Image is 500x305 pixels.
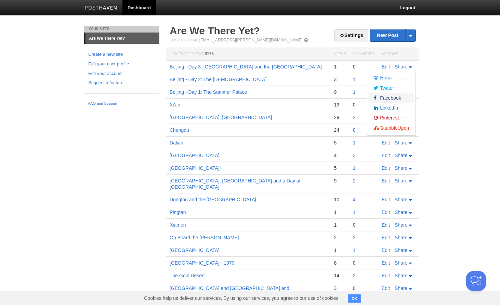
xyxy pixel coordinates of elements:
span: Share [395,247,407,253]
a: Xiamen [170,222,186,228]
a: Xi’an [170,102,180,107]
div: 3 [334,76,346,82]
a: Edit [382,178,390,183]
a: Beijing - Day 3: [GEOGRAPHIC_DATA] and the [GEOGRAPHIC_DATA] [170,64,322,69]
div: 9 [334,178,346,184]
div: 29 [334,114,346,120]
span: StumbleUpon [379,125,409,131]
div: 0 [353,285,375,291]
span: Share [395,165,407,171]
a: StumbleUpon [369,123,414,132]
a: Edit [382,285,390,291]
div: 24 [334,127,346,133]
a: The Gobi Desert [170,273,205,278]
a: Edit your user profile [88,61,155,68]
a: Dalian [170,140,183,145]
div: 14 [334,272,346,279]
a: E-mail [369,73,414,82]
div: 5 [334,140,346,146]
span: Share [395,197,407,202]
th: Views [330,48,349,61]
div: 1 [334,222,346,228]
div: 0 [353,222,375,228]
span: Pinterest [379,115,399,120]
a: Create a new site [88,51,155,58]
a: 2 [353,235,356,240]
a: 1 [353,89,356,95]
th: Comments [350,48,378,61]
span: E-mail [379,75,394,80]
a: 8 [353,127,356,133]
a: Edit [382,165,390,171]
a: 2 [353,273,356,278]
div: 0 [353,64,375,70]
a: [GEOGRAPHIC_DATA] and [GEOGRAPHIC_DATA] and [GEOGRAPHIC_DATA], Oh My! [170,285,289,297]
a: [GEOGRAPHIC_DATA], [GEOGRAPHIC_DATA] [170,115,272,120]
img: Posthaven-bar [85,6,117,11]
a: Suggest a feature [88,79,155,87]
a: [GEOGRAPHIC_DATA], [GEOGRAPHIC_DATA] and a Day at [GEOGRAPHIC_DATA] [170,178,301,190]
div: 2 [334,234,346,241]
span: Share [395,222,407,228]
span: Post by Email [170,38,198,42]
a: Are We There Yet? [170,25,260,36]
a: Pinterest [369,113,414,123]
span: Share [395,285,407,291]
th: Homepage Views [166,48,330,61]
a: 2 [353,178,356,183]
span: Share [395,260,407,266]
span: Facebook [379,95,401,101]
a: Edit [382,247,390,253]
a: New Post [370,29,416,41]
a: Edit [382,153,390,158]
a: [GEOGRAPHIC_DATA] [170,247,220,253]
div: 5 [334,165,346,171]
div: 3 [334,285,346,291]
a: 1 [353,140,356,145]
a: [GEOGRAPHIC_DATA] - 1970 [170,260,234,266]
a: Edit [382,222,390,228]
div: 4 [334,152,346,158]
div: 1 [334,247,346,253]
span: Twitter [379,85,394,91]
button: OK [348,294,361,303]
th: Actions [378,48,419,61]
div: 8 [334,260,346,266]
a: Edit [382,197,390,202]
a: Beijing - Day 1: The Summer Palace [170,89,247,95]
a: FAQ and Support [88,101,155,107]
a: Edit [382,235,390,240]
a: Edit [382,140,390,145]
div: 1 [334,64,346,70]
span: LinkedIn [379,105,398,111]
a: [GEOGRAPHIC_DATA] [170,153,220,158]
a: 2 [353,115,356,120]
span: Share [395,209,407,215]
span: Cookies help us deliver our services. By using our services, you agree to our use of cookies. [137,291,346,305]
a: Pingtan [170,209,186,215]
a: Edit your account [88,70,155,77]
a: Are We There Yet? [85,33,159,44]
a: 3 [353,153,356,158]
span: Share [395,273,407,278]
a: Chengdu [170,127,189,133]
li: Your Sites [84,26,159,33]
span: Share [395,178,407,183]
a: Beijing - Day 2: The [DEMOGRAPHIC_DATA] [170,77,266,82]
span: Share [395,140,407,145]
a: 1 [353,77,356,82]
a: Facebook [369,93,414,103]
a: Twitter [369,82,414,92]
div: 0 [353,260,375,266]
div: 9 [334,89,346,95]
iframe: Help Scout Beacon - Open [466,271,486,291]
a: [EMAIL_ADDRESS][PERSON_NAME][DOMAIN_NAME] [199,38,303,42]
a: Edit [382,64,390,69]
a: 1 [353,165,356,171]
a: 4 [353,197,356,202]
a: [GEOGRAPHIC_DATA]! [170,165,221,171]
span: Share [395,235,407,240]
div: 19 [334,102,346,108]
a: Edit [382,260,390,266]
a: 1 [353,247,356,253]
